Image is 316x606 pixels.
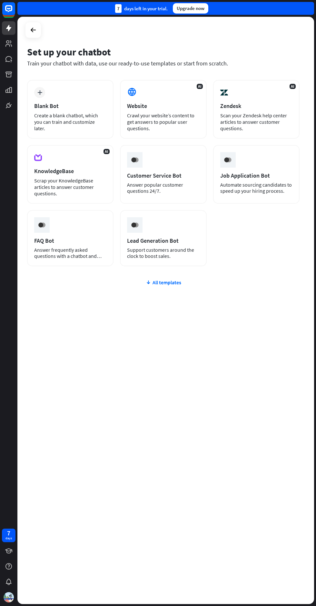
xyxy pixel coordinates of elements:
div: 7 [115,4,122,13]
div: days [5,536,12,541]
div: days left in your trial. [115,4,168,13]
div: 7 [7,530,10,536]
a: 7 days [2,529,15,542]
div: Upgrade now [173,3,208,14]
